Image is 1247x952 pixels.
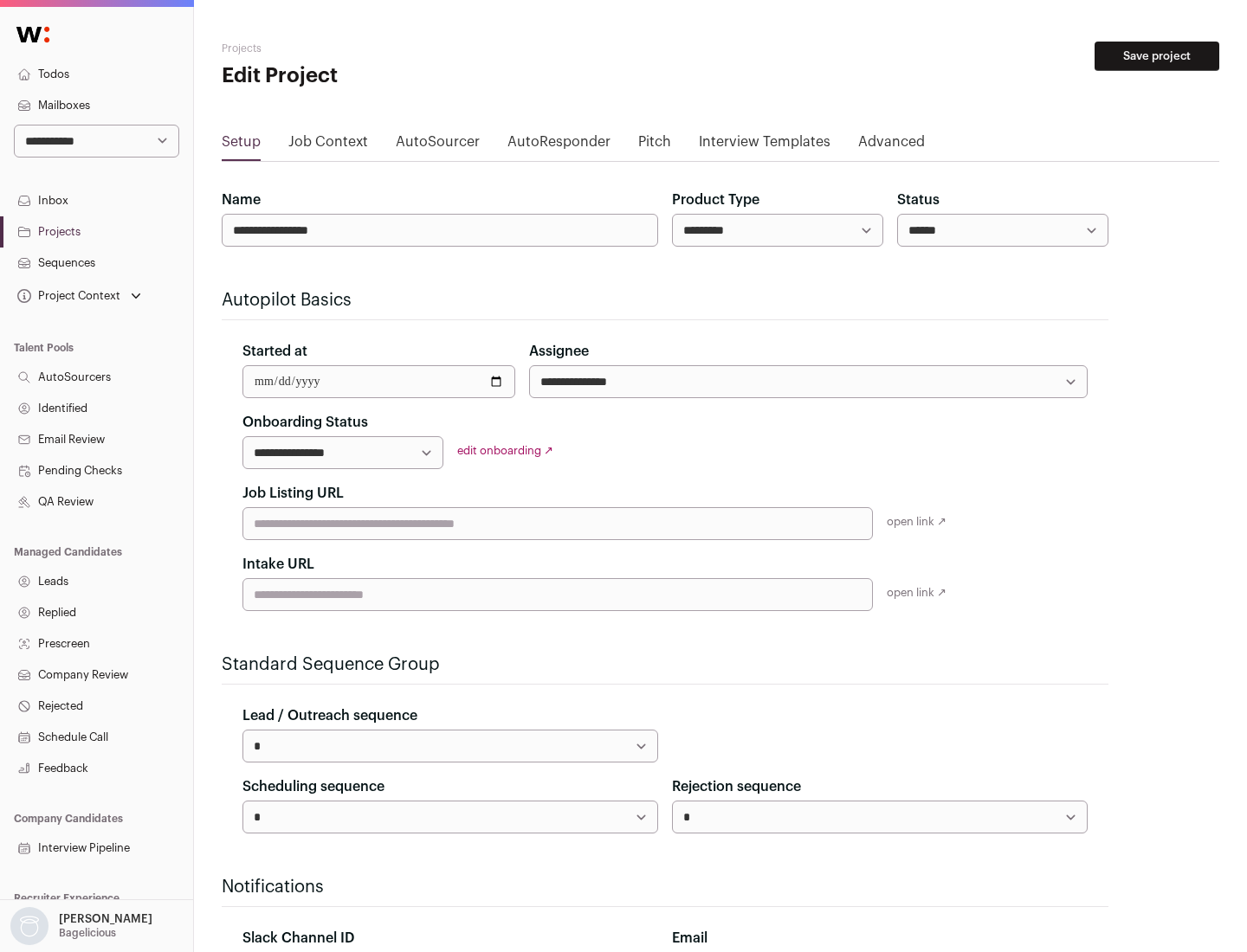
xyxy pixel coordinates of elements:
[672,190,759,210] label: Product Type
[14,284,145,308] button: Open dropdown
[242,483,344,504] label: Job Listing URL
[10,907,48,945] img: nopic.png
[222,875,1108,899] h2: Notifications
[222,190,261,210] label: Name
[699,132,830,159] a: Interview Templates
[457,445,553,456] a: edit onboarding ↗
[396,132,480,159] a: AutoSourcer
[242,928,354,949] label: Slack Channel ID
[858,132,925,159] a: Advanced
[242,341,307,362] label: Started at
[14,289,120,303] div: Project Context
[59,926,116,940] p: Bagelicious
[288,132,368,159] a: Job Context
[7,907,156,945] button: Open dropdown
[222,288,1108,312] h2: Autopilot Basics
[672,776,801,797] label: Rejection sequence
[242,412,368,433] label: Onboarding Status
[222,653,1108,677] h2: Standard Sequence Group
[242,705,417,726] label: Lead / Outreach sequence
[222,132,261,159] a: Setup
[529,341,589,362] label: Assignee
[59,912,152,926] p: [PERSON_NAME]
[672,928,1088,949] div: Email
[222,42,554,55] h2: Projects
[1095,42,1219,71] button: Save project
[897,190,940,210] label: Status
[222,62,554,90] h1: Edit Project
[242,776,384,797] label: Scheduling sequence
[507,132,611,159] a: AutoResponder
[7,17,59,52] img: Wellfound
[242,554,314,575] label: Intake URL
[638,132,671,159] a: Pitch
